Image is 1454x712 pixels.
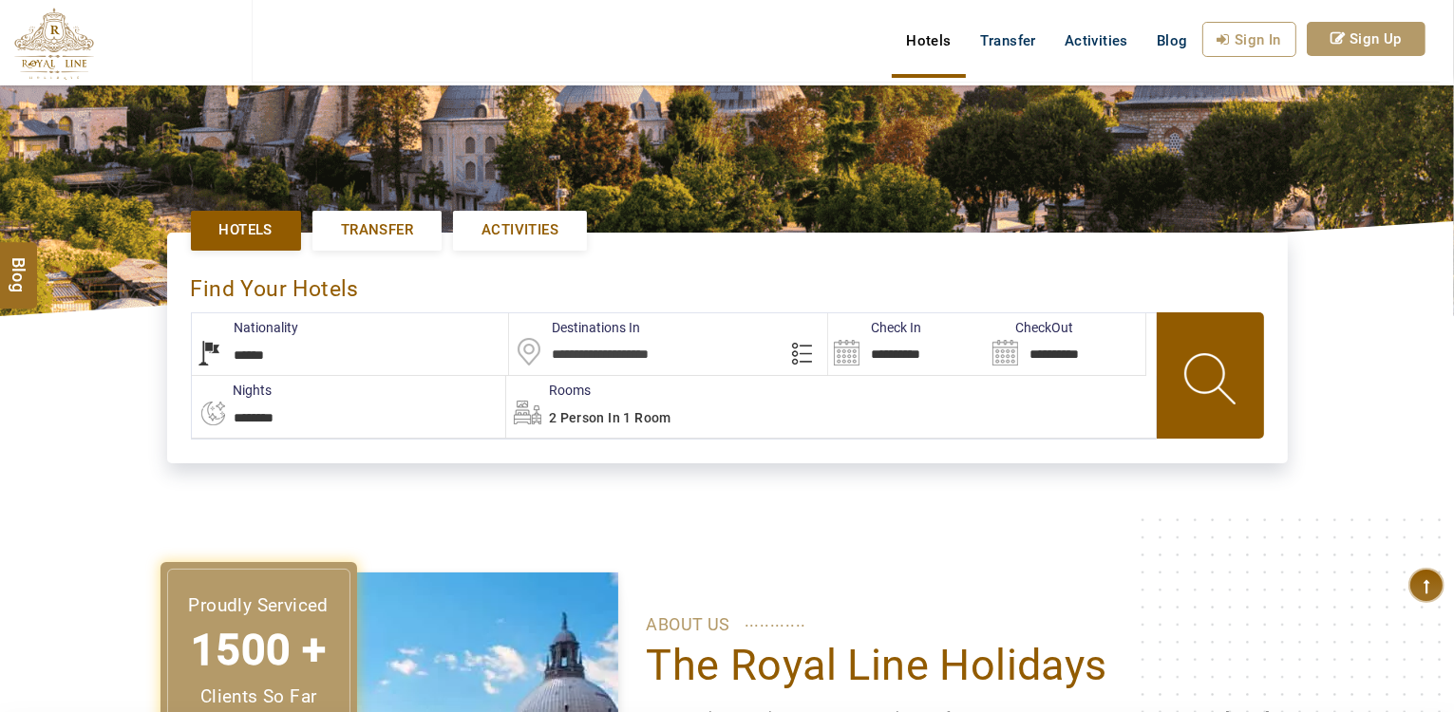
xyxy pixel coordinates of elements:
[192,318,299,337] label: Nationality
[191,211,301,250] a: Hotels
[828,313,987,375] input: Search
[453,211,587,250] a: Activities
[506,381,591,400] label: Rooms
[7,256,31,272] span: Blog
[647,610,1283,639] p: ABOUT US
[549,410,671,425] span: 2 Person in 1 Room
[1202,22,1296,57] a: Sign In
[1307,22,1426,56] a: Sign Up
[14,8,94,80] img: The Royal Line Holidays
[966,22,1050,60] a: Transfer
[1157,32,1188,49] span: Blog
[647,639,1283,692] h1: The Royal Line Holidays
[892,22,965,60] a: Hotels
[219,220,273,240] span: Hotels
[745,607,806,635] span: ............
[341,220,413,240] span: Transfer
[987,318,1073,337] label: CheckOut
[191,256,1264,312] div: Find Your Hotels
[1050,22,1142,60] a: Activities
[482,220,558,240] span: Activities
[828,318,921,337] label: Check In
[1142,22,1202,60] a: Blog
[987,313,1145,375] input: Search
[509,318,640,337] label: Destinations In
[191,381,273,400] label: nights
[312,211,442,250] a: Transfer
